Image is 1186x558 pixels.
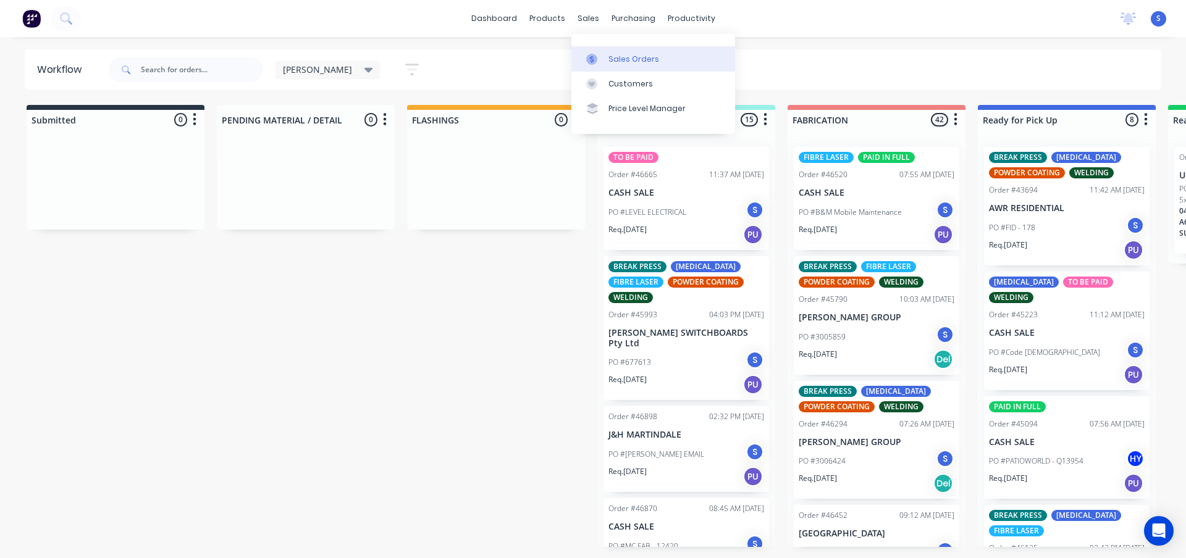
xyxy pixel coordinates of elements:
[668,277,744,288] div: POWDER COATING
[1090,418,1145,430] div: 07:56 AM [DATE]
[799,277,875,288] div: POWDER COATING
[671,261,741,272] div: [MEDICAL_DATA]
[989,277,1059,288] div: [MEDICAL_DATA]
[743,467,763,486] div: PU
[608,292,653,303] div: WELDING
[799,528,954,539] p: [GEOGRAPHIC_DATA]
[608,169,657,180] div: Order #46665
[1126,341,1145,359] div: S
[608,357,651,368] p: PO #677613
[933,225,953,244] div: PU
[799,152,854,163] div: FIBRE LASER
[608,78,653,90] div: Customers
[746,351,764,369] div: S
[794,381,959,499] div: BREAK PRESS[MEDICAL_DATA]POWDER COATINGWELDINGOrder #4629407:26 AM [DATE][PERSON_NAME] GROUPPO #3...
[899,418,954,430] div: 07:26 AM [DATE]
[608,466,647,477] p: Req. [DATE]
[608,309,657,320] div: Order #45993
[608,54,659,65] div: Sales Orders
[743,225,763,244] div: PU
[799,386,857,397] div: BREAK PRESS
[1051,152,1121,163] div: [MEDICAL_DATA]
[799,401,875,412] div: POWDER COATING
[608,261,667,272] div: BREAK PRESS
[141,57,263,82] input: Search for orders...
[989,456,1083,467] p: PO #PATIOWORLD - Q13954
[879,401,923,412] div: WELDING
[899,294,954,305] div: 10:03 AM [DATE]
[571,72,735,96] a: Customers
[989,364,1027,375] p: Req. [DATE]
[989,203,1145,214] p: AWR RESIDENTIAL
[861,386,931,397] div: [MEDICAL_DATA]
[799,418,847,430] div: Order #46294
[984,147,1150,265] div: BREAK PRESS[MEDICAL_DATA]POWDER COATINGWELDINGOrder #4369411:42 AM [DATE]AWR RESIDENTIALPO #FID -...
[799,261,857,272] div: BREAK PRESS
[608,103,686,114] div: Price Level Manager
[608,411,657,422] div: Order #46898
[989,543,1038,554] div: Order #46125
[608,188,764,198] p: CASH SALE
[989,525,1044,536] div: FIBRE LASER
[746,535,764,553] div: S
[571,9,605,28] div: sales
[799,294,847,305] div: Order #45790
[608,503,657,514] div: Order #46870
[799,224,837,235] p: Req. [DATE]
[1090,185,1145,196] div: 11:42 AM [DATE]
[989,418,1038,430] div: Order #45094
[989,167,1065,178] div: POWDER COATING
[604,256,769,401] div: BREAK PRESS[MEDICAL_DATA]FIBRE LASERPOWDER COATINGWELDINGOrder #4599304:03 PM [DATE][PERSON_NAME]...
[989,239,1027,251] p: Req. [DATE]
[933,349,953,369] div: Del
[608,328,764,349] p: [PERSON_NAME] SWITCHBOARDS Pty Ltd
[608,374,647,385] p: Req. [DATE]
[989,292,1033,303] div: WELDING
[1126,216,1145,235] div: S
[799,207,902,218] p: PO #B&M Mobile Maintenance
[746,201,764,219] div: S
[989,401,1046,412] div: PAID IN FULL
[1156,13,1161,24] span: S
[799,473,837,484] p: Req. [DATE]
[989,473,1027,484] p: Req. [DATE]
[608,541,678,552] p: PO #MC FAB - 12420
[989,510,1047,521] div: BREAK PRESS
[989,437,1145,448] p: CASH SALE
[794,256,959,375] div: BREAK PRESSFIBRE LASERPOWDER COATINGWELDINGOrder #4579010:03 AM [DATE][PERSON_NAME] GROUPPO #3005...
[984,396,1150,499] div: PAID IN FULLOrder #4509407:56 AM [DATE]CASH SALEPO #PATIOWORLD - Q13954HYReq.[DATE]PU
[709,411,764,422] div: 02:32 PM [DATE]
[1090,309,1145,320] div: 11:12 AM [DATE]
[608,449,704,460] p: PO #[PERSON_NAME] EMAIL
[799,169,847,180] div: Order #46520
[936,201,954,219] div: S
[709,309,764,320] div: 04:03 PM [DATE]
[37,62,88,77] div: Workflow
[571,46,735,71] a: Sales Orders
[604,406,769,492] div: Order #4689802:32 PM [DATE]J&H MARTINDALEPO #[PERSON_NAME] EMAILSReq.[DATE]PU
[899,169,954,180] div: 07:55 AM [DATE]
[989,222,1035,233] p: PO #FID - 178
[662,9,721,28] div: productivity
[1124,473,1143,493] div: PU
[1144,516,1174,546] div: Open Intercom Messenger
[743,375,763,394] div: PU
[608,430,764,440] p: J&H MARTINDALE
[799,456,846,467] p: PO #3006424
[989,152,1047,163] div: BREAK PRESS
[799,312,954,323] p: [PERSON_NAME] GROUP
[1063,277,1113,288] div: TO BE PAID
[861,261,916,272] div: FIBRE LASER
[1124,240,1143,260] div: PU
[879,277,923,288] div: WELDING
[858,152,915,163] div: PAID IN FULL
[989,185,1038,196] div: Order #43694
[1090,543,1145,554] div: 02:42 PM [DATE]
[933,473,953,493] div: Del
[1051,510,1121,521] div: [MEDICAL_DATA]
[989,309,1038,320] div: Order #45223
[22,9,41,28] img: Factory
[709,503,764,514] div: 08:45 AM [DATE]
[571,96,735,121] a: Price Level Manager
[605,9,662,28] div: purchasing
